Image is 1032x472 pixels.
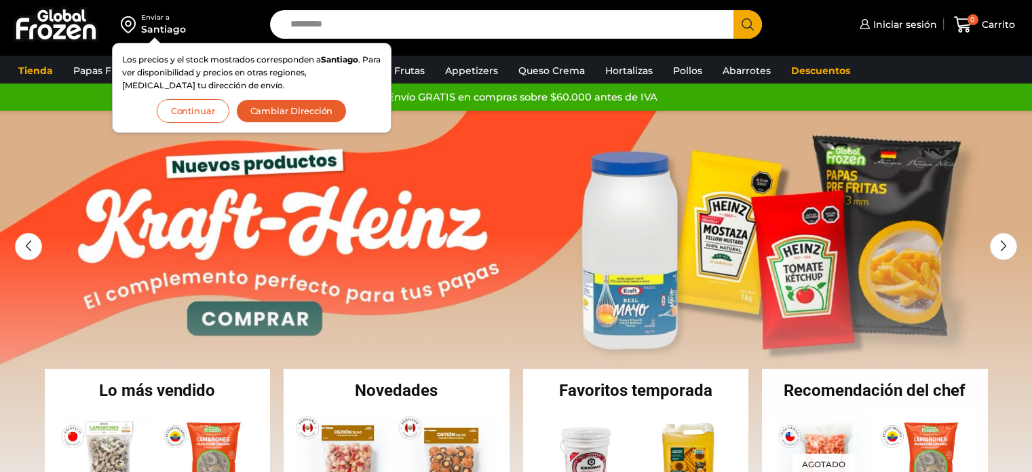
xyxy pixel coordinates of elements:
a: Pollos [666,58,709,84]
h2: Favoritos temporada [523,382,749,399]
a: Descuentos [784,58,857,84]
div: Next slide [990,233,1017,260]
a: Papas Fritas [66,58,139,84]
a: 0 Carrito [951,9,1018,41]
a: Appetizers [438,58,505,84]
span: Iniciar sesión [870,18,937,31]
span: Carrito [978,18,1015,31]
strong: Santiago [321,54,358,65]
p: Los precios y el stock mostrados corresponden a . Para ver disponibilidad y precios en otras regi... [122,53,381,92]
button: Continuar [157,99,229,123]
a: Iniciar sesión [856,11,937,38]
div: Previous slide [15,233,42,260]
span: 0 [968,14,978,25]
h2: Lo más vendido [45,382,271,399]
img: address-field-icon.svg [121,13,141,36]
a: Abarrotes [716,58,778,84]
h2: Novedades [284,382,510,399]
div: Enviar a [141,13,186,22]
div: Santiago [141,22,186,36]
button: Search button [733,10,762,39]
a: Tienda [12,58,60,84]
button: Cambiar Dirección [236,99,347,123]
h2: Recomendación del chef [762,382,988,399]
a: Hortalizas [598,58,660,84]
a: Queso Crema [512,58,592,84]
